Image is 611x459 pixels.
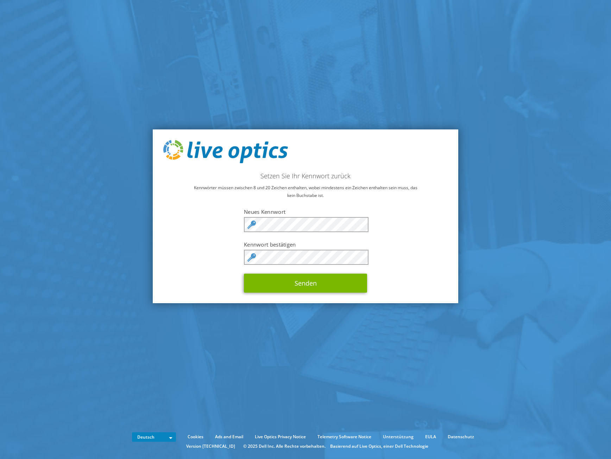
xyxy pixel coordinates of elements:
[182,433,209,441] a: Cookies
[210,433,248,441] a: Ads and Email
[378,433,419,441] a: Unterstützung
[420,433,441,441] a: EULA
[330,442,428,450] li: Basierend auf Live Optics, einer Dell Technologie
[244,274,367,293] button: Senden
[163,172,448,180] h2: Setzen Sie Ihr Kennwort zurück
[244,241,367,248] label: Kennwort bestätigen
[163,184,448,199] p: Kennwörter müssen zwischen 8 und 20 Zeichen enthalten, wobei mindestens ein Zeichen enthalten sei...
[240,442,329,450] li: © 2025 Dell Inc. Alle Rechte vorbehalten.
[312,433,377,441] a: Telemetry Software Notice
[244,208,367,215] label: Neues Kennwort
[442,433,479,441] a: Datenschutz
[183,442,239,450] li: Version [TECHNICAL_ID]
[163,140,288,163] img: live_optics_svg.svg
[250,433,311,441] a: Live Optics Privacy Notice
